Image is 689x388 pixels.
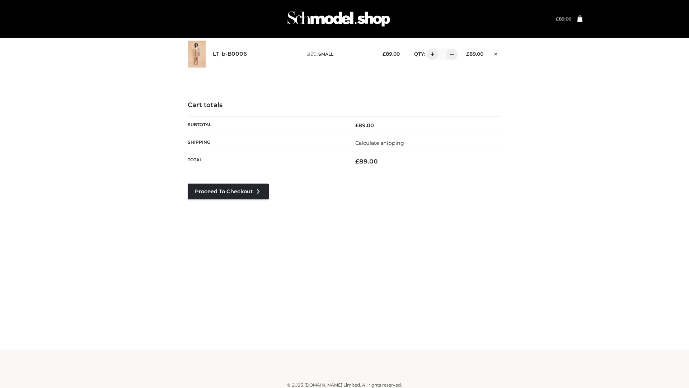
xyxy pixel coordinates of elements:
a: £89.00 [556,16,571,22]
span: £ [556,16,559,22]
h4: Cart totals [188,101,501,109]
th: Subtotal [188,116,344,134]
span: £ [355,122,358,129]
bdi: 89.00 [355,158,378,165]
p: size : [306,51,371,57]
span: £ [383,51,386,57]
th: Total [188,152,344,171]
a: Calculate shipping [355,140,404,146]
a: LT_b-B0006 [213,51,247,57]
div: QTY: [407,48,455,60]
span: £ [466,51,469,57]
bdi: 89.00 [556,16,571,22]
bdi: 89.00 [383,51,400,57]
a: Remove this item [491,48,501,58]
img: Schmodel Admin 964 [285,5,393,33]
bdi: 89.00 [355,122,374,129]
span: SMALL [318,51,333,57]
bdi: 89.00 [466,51,483,57]
a: Proceed to Checkout [188,184,269,199]
th: Shipping [188,134,344,152]
span: £ [355,158,359,165]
